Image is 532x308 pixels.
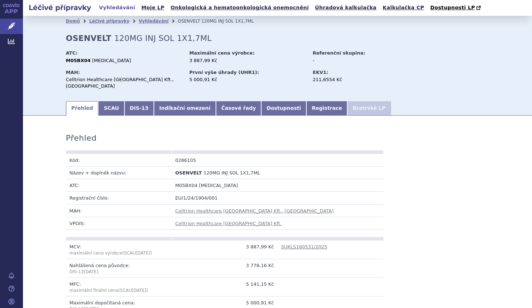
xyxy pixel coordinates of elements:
[202,19,254,24] span: 120MG INJ SOL 1X1,7ML
[175,221,282,226] a: Celltrion Healthcare [GEOGRAPHIC_DATA] Kft.
[172,259,278,278] td: 3 778,16 Kč
[261,101,306,116] a: Dostupnosti
[132,288,146,293] span: [DATE]
[199,183,238,188] span: [MEDICAL_DATA]
[66,70,80,75] strong: MAH:
[66,76,183,89] div: Celltrion Healthcare [GEOGRAPHIC_DATA] Kft., [GEOGRAPHIC_DATA]
[139,3,166,13] a: Moje LP
[66,50,78,56] strong: ATC:
[66,192,172,204] td: Registrační číslo:
[172,241,278,259] td: 3 887,99 Kč
[313,3,379,13] a: Úhradová kalkulačka
[66,167,172,179] td: Název + doplněk názvu:
[98,101,124,116] a: SCAU
[178,19,200,24] span: OSENVELT
[168,3,311,13] a: Onkologická a hematoonkologická onemocnění
[139,19,169,24] a: Vyhledávání
[313,50,365,56] strong: Referenční skupina:
[66,259,172,278] td: Nahlášená cena původce:
[70,288,168,294] p: maximální finální cena
[66,19,80,24] a: Domů
[216,101,262,116] a: Časové řady
[313,57,394,64] div: -
[313,70,328,75] strong: EKV1:
[66,217,172,229] td: VPOIS:
[92,58,131,63] span: [MEDICAL_DATA]
[175,208,334,214] a: Celltrion Healthcare [GEOGRAPHIC_DATA] Kft., [GEOGRAPHIC_DATA]
[118,288,148,293] span: (SCAU )
[313,76,394,83] div: 211,6554 Kč
[23,3,97,13] h2: Léčivé přípravky
[430,5,475,10] span: Dostupnosti LP
[189,57,306,64] div: 3 887,99 Kč
[70,251,152,256] span: (SCAU )
[172,278,278,297] td: 5 141,15 Kč
[381,3,427,13] a: Kalkulačka CP
[136,251,150,256] span: [DATE]
[70,269,168,275] p: DIS-13
[84,269,99,274] span: [DATE]
[114,34,211,43] span: 120MG INJ SOL 1X1,7ML
[66,278,172,297] td: MFC:
[154,101,216,116] a: Indikační omezení
[66,241,172,259] td: MCV:
[66,58,91,63] strong: M05BX04
[189,50,255,56] strong: Maximální cena výrobce:
[175,183,198,188] span: M05BX04
[175,170,202,176] span: OSENVELT
[124,101,154,116] a: DIS-13
[66,179,172,192] td: ATC:
[203,170,260,176] span: 120MG INJ SOL 1X1,7ML
[189,70,259,75] strong: První výše úhrady (UHR1):
[281,244,328,249] a: SUKLS160531/2025
[189,76,306,83] div: 5 000,91 Kč
[66,34,112,43] strong: OSENVELT
[428,3,484,13] a: Dostupnosti LP
[306,101,347,116] a: Registrace
[172,192,383,204] td: EU/1/24/1904/001
[66,204,172,217] td: MAH:
[70,251,122,256] span: maximální cena výrobce
[89,19,130,24] a: Léčivé přípravky
[66,134,97,143] h3: Přehled
[97,3,137,13] a: Vyhledávání
[172,154,278,167] td: 0286105
[66,101,99,116] a: Přehled
[66,154,172,167] td: Kód:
